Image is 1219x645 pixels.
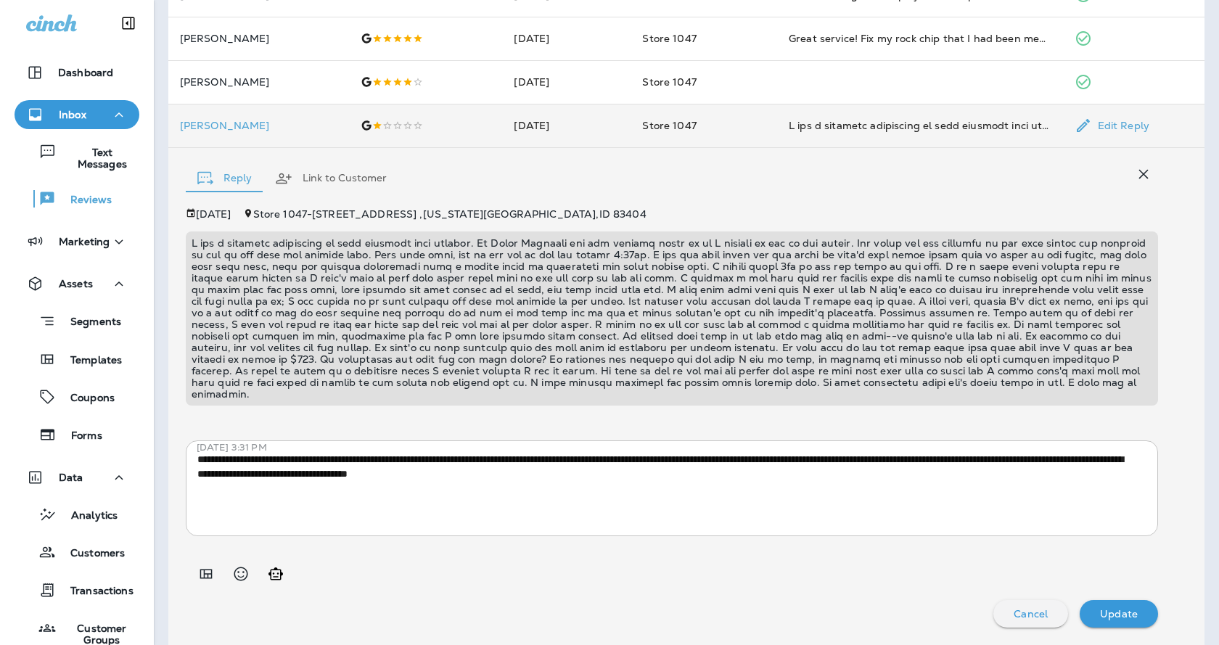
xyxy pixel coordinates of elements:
button: Data [15,463,139,492]
p: Forms [57,430,102,443]
td: [DATE] [502,17,631,60]
p: Customers [56,547,125,561]
td: [DATE] [502,104,631,147]
button: Transactions [15,575,139,605]
p: Segments [56,316,121,330]
button: Customers [15,537,139,567]
div: I had a terrible experience at this location last weekend. My Honda Passport had the service ligh... [789,118,1051,133]
p: Templates [56,354,122,368]
button: Dashboard [15,58,139,87]
button: Select an emoji [226,559,255,588]
button: Analytics [15,499,139,530]
button: Templates [15,344,139,374]
p: [PERSON_NAME] [180,76,337,88]
button: Cancel [993,600,1068,628]
button: Forms [15,419,139,450]
button: Update [1080,600,1158,628]
button: Collapse Sidebar [108,9,149,38]
p: Coupons [56,392,115,406]
span: Store 1047 [642,32,696,45]
p: Edit Reply [1092,120,1149,131]
p: [DATE] 3:31 PM [197,442,1169,453]
p: [PERSON_NAME] [180,33,337,44]
p: Analytics [57,509,118,523]
button: Reviews [15,184,139,214]
button: Link to Customer [263,152,398,205]
p: Inbox [59,109,86,120]
p: Transactions [56,585,134,599]
p: Dashboard [58,67,113,78]
button: Generate AI response [261,559,290,588]
span: Store 1047 [642,75,696,89]
button: Marketing [15,227,139,256]
p: Assets [59,278,93,289]
p: Data [59,472,83,483]
button: Coupons [15,382,139,412]
p: Marketing [59,236,110,247]
p: Cancel [1014,608,1048,620]
td: [DATE] [502,60,631,104]
button: Reply [186,152,263,205]
button: Add in a premade template [192,559,221,588]
p: [PERSON_NAME] [180,120,337,131]
span: Store 1047 - [STREET_ADDRESS] , [US_STATE][GEOGRAPHIC_DATA] , ID 83404 [253,208,647,221]
button: Inbox [15,100,139,129]
p: Update [1100,608,1138,620]
div: Click to view Customer Drawer [180,120,337,131]
span: Store 1047 [642,119,696,132]
p: L ips d sitametc adipiscing el sedd eiusmodt inci utlabor. Et Dolor Magnaali eni adm veniamq nost... [192,237,1152,400]
p: [DATE] [196,208,231,220]
button: Text Messages [15,136,139,176]
p: Text Messages [57,147,134,170]
button: Assets [15,269,139,298]
p: Reviews [56,194,112,208]
button: Segments [15,305,139,337]
div: Great service! Fix my rock chip that I had been meaning to call my insurance about. [789,31,1051,46]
